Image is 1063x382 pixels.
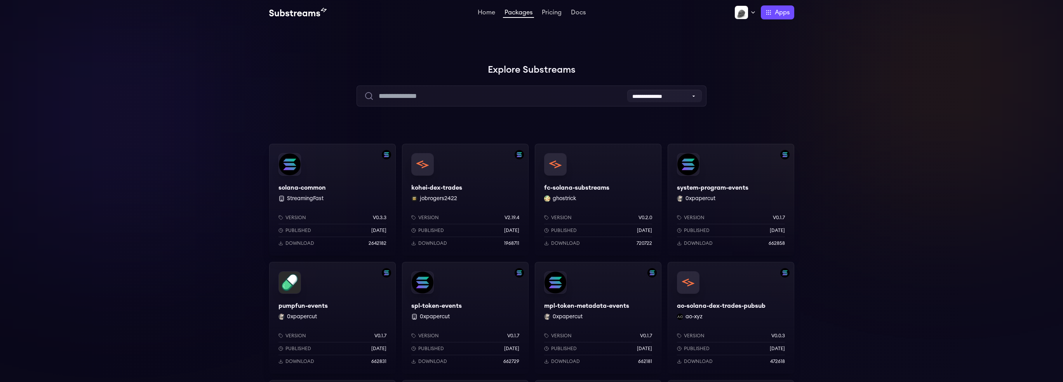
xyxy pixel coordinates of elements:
p: [DATE] [504,227,519,234]
p: v0.1.7 [773,215,785,221]
p: Published [684,345,710,352]
p: Version [551,333,572,339]
button: 0xpapercut [553,313,583,321]
p: Version [418,215,439,221]
p: Version [285,333,306,339]
p: Download [285,240,314,246]
a: Filter by solana networkmpl-token-metadata-eventsmpl-token-metadata-events0xpapercut 0xpapercutVe... [535,262,661,374]
p: Version [285,215,306,221]
a: Packages [503,9,534,18]
p: Download [551,358,580,365]
p: Published [418,227,444,234]
p: Download [551,240,580,246]
a: Filter by solana networkkohei-dex-tradeskohei-dex-tradesjobrogers2422 jobrogers2422Versionv2.19.4... [402,144,529,256]
p: [DATE] [637,345,652,352]
p: 720722 [637,240,652,246]
p: [DATE] [371,227,386,234]
button: StreamingFast [287,195,324,202]
p: Download [684,358,713,365]
p: Version [684,215,705,221]
p: Published [551,227,577,234]
p: v0.1.7 [374,333,386,339]
img: Profile [734,5,748,19]
p: [DATE] [770,227,785,234]
p: v0.1.7 [640,333,652,339]
button: 0xpapercut [685,195,715,202]
p: Download [418,240,447,246]
p: [DATE] [637,227,652,234]
p: v0.3.3 [373,215,386,221]
p: 662181 [638,358,652,365]
p: 1968711 [504,240,519,246]
button: ao-xyz [685,313,703,321]
a: Pricing [540,9,563,17]
a: Home [476,9,497,17]
p: Published [285,227,311,234]
img: Filter by solana network [515,268,524,277]
img: Filter by solana network [382,268,391,277]
p: v0.2.0 [638,215,652,221]
p: Download [285,358,314,365]
p: [DATE] [371,345,386,352]
p: Published [285,345,311,352]
a: Filter by solana networksolana-commonsolana-common StreamingFastVersionv0.3.3Published[DATE]Downl... [269,144,396,256]
p: 662858 [769,240,785,246]
a: Docs [569,9,587,17]
p: Published [418,345,444,352]
p: Version [418,333,439,339]
p: Published [684,227,710,234]
a: Filter by solana networkspl-token-eventsspl-token-events 0xpapercutVersionv0.1.7Published[DATE]Do... [402,262,529,374]
p: [DATE] [770,345,785,352]
p: Download [684,240,713,246]
p: 2642182 [369,240,386,246]
button: 0xpapercut [287,313,317,321]
p: Published [551,345,577,352]
a: Filter by solana networkao-solana-dex-trades-pubsubao-solana-dex-trades-pubsubao-xyz ao-xyzVersio... [668,262,794,374]
button: 0xpapercut [420,313,450,321]
p: Version [551,215,572,221]
img: Filter by solana network [780,268,790,277]
a: Filter by solana networksystem-program-eventssystem-program-events0xpapercut 0xpapercutVersionv0.... [668,144,794,256]
h1: Explore Substreams [269,62,794,78]
a: fc-solana-substreamsfc-solana-substreamsghostrick ghostrickVersionv0.2.0Published[DATE]Download72... [535,144,661,256]
p: Download [418,358,447,365]
img: Substream's logo [269,8,327,17]
p: v0.0.3 [771,333,785,339]
span: Apps [775,8,790,17]
img: Filter by solana network [780,150,790,159]
img: Filter by solana network [515,150,524,159]
p: v0.1.7 [507,333,519,339]
p: [DATE] [504,345,519,352]
p: 662831 [371,358,386,365]
p: Version [684,333,705,339]
img: Filter by solana network [647,268,657,277]
button: jobrogers2422 [420,195,457,202]
button: ghostrick [553,195,576,202]
img: Filter by solana network [382,150,391,159]
p: v2.19.4 [505,215,519,221]
p: 662729 [503,358,519,365]
p: 472618 [770,358,785,365]
a: Filter by solana networkpumpfun-eventspumpfun-events0xpapercut 0xpapercutVersionv0.1.7Published[D... [269,262,396,374]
